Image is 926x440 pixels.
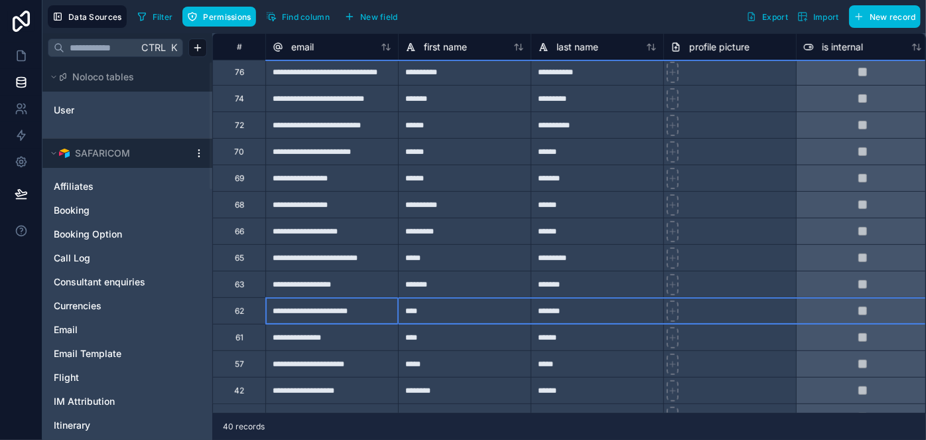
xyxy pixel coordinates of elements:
[54,104,161,117] a: User
[54,395,174,408] a: IM Attribution
[235,332,243,343] div: 61
[182,7,255,27] button: Permissions
[793,5,844,28] button: Import
[844,5,921,28] a: New record
[849,5,921,28] button: New record
[235,173,244,184] div: 69
[54,371,174,384] a: Flight
[132,7,178,27] button: Filter
[235,226,244,237] div: 66
[235,67,244,78] div: 76
[153,12,173,22] span: Filter
[54,299,101,313] span: Currencies
[54,228,174,241] a: Booking Option
[291,40,314,54] span: email
[54,371,79,384] span: Flight
[235,120,244,131] div: 72
[72,70,134,84] span: Noloco tables
[203,12,251,22] span: Permissions
[48,295,207,317] div: Currencies
[235,306,244,317] div: 62
[59,148,70,159] img: Airtable Logo
[870,12,916,22] span: New record
[54,275,145,289] span: Consultant enquiries
[54,204,90,217] span: Booking
[54,347,174,360] a: Email Template
[261,7,334,27] button: Find column
[424,40,467,54] span: first name
[48,176,207,197] div: Affiliates
[235,279,244,290] div: 63
[48,319,207,340] div: Email
[234,386,244,396] div: 42
[360,12,398,22] span: New field
[54,275,174,289] a: Consultant enquiries
[75,147,130,160] span: SAFARICOM
[48,5,127,28] button: Data Sources
[48,415,207,436] div: Itinerary
[48,391,207,412] div: IM Attribution
[235,94,244,104] div: 74
[48,144,188,163] button: Airtable LogoSAFARICOM
[54,228,122,241] span: Booking Option
[234,412,245,423] div: 40
[48,248,207,269] div: Call Log
[822,40,863,54] span: is internal
[54,419,90,432] span: Itinerary
[54,104,74,117] span: User
[54,395,115,408] span: IM Attribution
[48,367,207,388] div: Flight
[68,12,122,22] span: Data Sources
[557,40,598,54] span: last name
[742,5,793,28] button: Export
[48,200,207,221] div: Booking
[223,421,265,432] span: 40 records
[689,40,750,54] span: profile picture
[234,147,244,157] div: 70
[235,253,244,263] div: 65
[54,323,78,336] span: Email
[223,42,255,52] div: #
[235,359,244,370] div: 57
[48,100,207,121] div: User
[282,12,330,22] span: Find column
[48,271,207,293] div: Consultant enquiries
[235,200,244,210] div: 68
[48,343,207,364] div: Email Template
[48,224,207,245] div: Booking Option
[54,419,174,432] a: Itinerary
[54,299,174,313] a: Currencies
[54,252,174,265] a: Call Log
[54,180,174,193] a: Affiliates
[182,7,261,27] a: Permissions
[54,180,94,193] span: Affiliates
[813,12,839,22] span: Import
[169,43,178,52] span: K
[762,12,788,22] span: Export
[54,252,90,265] span: Call Log
[140,39,167,56] span: Ctrl
[54,204,174,217] a: Booking
[54,323,174,336] a: Email
[48,68,199,86] button: Noloco tables
[54,347,121,360] span: Email Template
[340,7,403,27] button: New field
